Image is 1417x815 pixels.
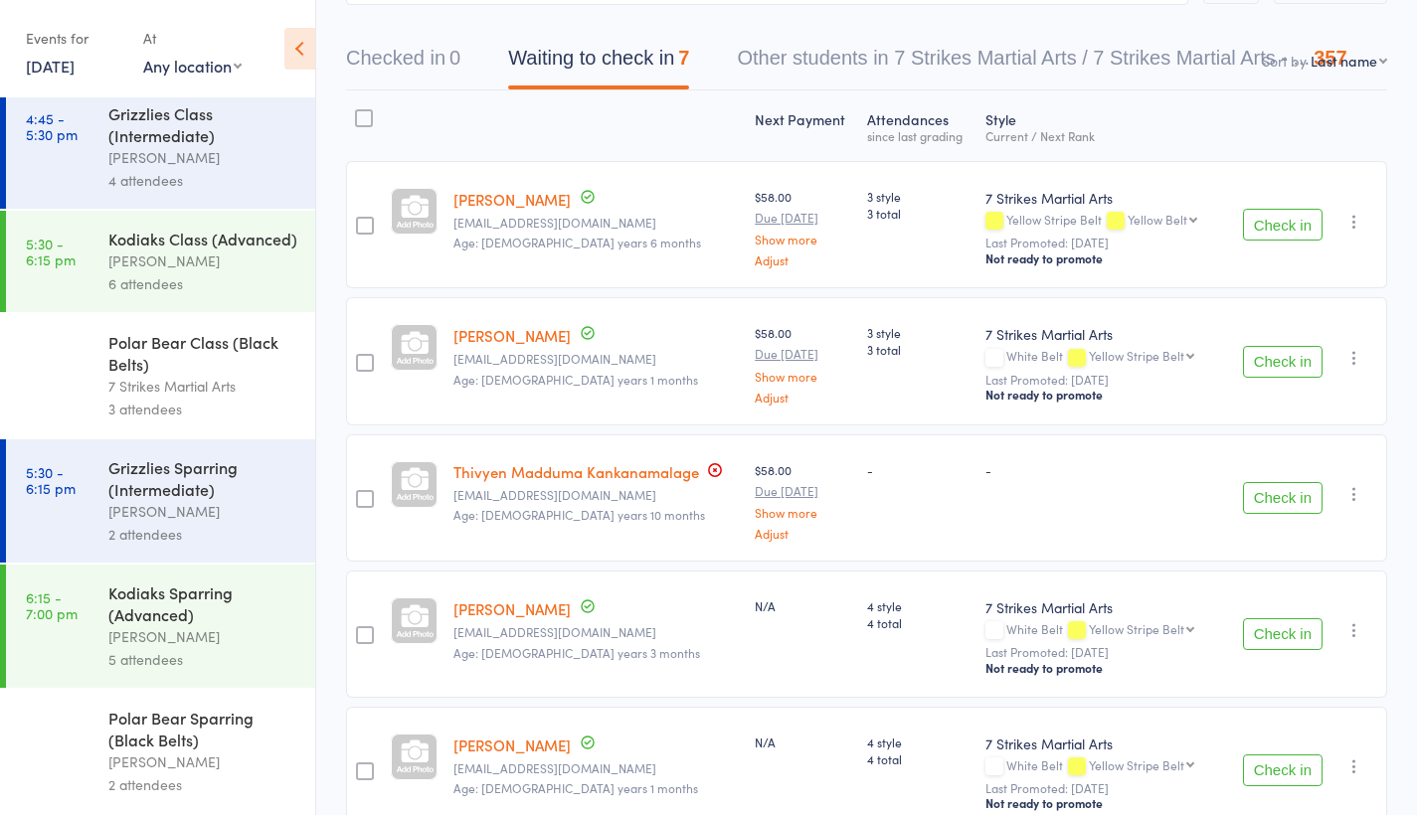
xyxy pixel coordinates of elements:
button: Check in [1243,209,1323,241]
small: csohinee@gmail.com [453,625,739,639]
div: 6 attendees [108,272,298,295]
button: Check in [1243,482,1323,514]
div: 5 attendees [108,648,298,671]
div: 7 Strikes Martial Arts [985,597,1218,617]
button: Other students in 7 Strikes Martial Arts / 7 Strikes Martial Arts - ...357 [737,37,1346,89]
div: 7 Strikes Martial Arts [985,733,1218,753]
div: 7 [678,47,689,69]
span: Age: [DEMOGRAPHIC_DATA] years 1 months [453,371,698,388]
div: [PERSON_NAME] [108,249,298,272]
div: Yellow Stripe Belt [985,213,1218,230]
a: Show more [755,233,851,245]
div: Events for [26,22,123,55]
div: 2 attendees [108,773,298,796]
div: Atten­dances [859,99,976,152]
a: Show more [755,506,851,519]
div: Any location [143,55,242,77]
time: 6:15 - 7:00 pm [26,715,78,746]
small: Last Promoted: [DATE] [985,236,1218,249]
div: 7 Strikes Martial Arts [108,375,298,398]
time: 6:15 - 7:00 pm [26,589,78,621]
div: $58.00 [755,461,851,540]
span: 3 style [867,324,969,341]
div: [PERSON_NAME] [108,146,298,169]
small: Due [DATE] [755,347,851,361]
div: 3 attendees [108,398,298,420]
div: Polar Bear Class (Black Belts) [108,331,298,375]
div: Grizzlies Class (Intermediate) [108,102,298,146]
button: Checked in0 [346,37,460,89]
div: 4 attendees [108,169,298,192]
span: 4 total [867,750,969,767]
span: 4 style [867,597,969,614]
time: 5:30 - 6:15 pm [26,464,76,496]
small: Last Promoted: [DATE] [985,781,1218,795]
button: Check in [1243,754,1323,786]
div: N/A [755,733,851,750]
a: Show more [755,370,851,383]
span: 3 style [867,188,969,205]
div: [PERSON_NAME] [108,500,298,523]
span: 3 total [867,205,969,222]
a: Thivyen Madduma Kankanamalage [453,461,699,482]
a: 5:30 -6:15 pmPolar Bear Class (Black Belts)7 Strikes Martial Arts3 attendees [6,314,315,437]
div: - [985,461,1218,478]
div: 2 attendees [108,523,298,546]
div: [PERSON_NAME] [108,750,298,773]
div: White Belt [985,622,1218,639]
button: Check in [1243,346,1323,378]
time: 5:30 - 6:15 pm [26,236,76,267]
span: 4 total [867,614,969,631]
div: since last grading [867,129,969,142]
small: syma_f@yahoo.com [453,352,739,366]
span: 3 total [867,341,969,358]
button: Waiting to check in7 [508,37,689,89]
div: $58.00 [755,324,851,403]
div: 357 [1314,47,1346,69]
small: Rachellegordon88@yahoo.com.au [453,216,739,230]
div: Yellow Belt [1128,213,1187,226]
a: [PERSON_NAME] [453,598,571,619]
div: Not ready to promote [985,795,1218,811]
a: 5:30 -6:15 pmKodiaks Class (Advanced)[PERSON_NAME]6 attendees [6,211,315,312]
label: Sort by [1262,51,1307,71]
small: amalshashika@gmail.com [453,488,739,502]
div: $58.00 [755,188,851,266]
a: Adjust [755,527,851,540]
span: Age: [DEMOGRAPHIC_DATA] years 3 months [453,644,700,661]
div: Current / Next Rank [985,129,1218,142]
a: [DATE] [26,55,75,77]
div: Last name [1311,51,1377,71]
small: Last Promoted: [DATE] [985,373,1218,387]
div: Yellow Stripe Belt [1089,622,1184,635]
a: [PERSON_NAME] [453,325,571,346]
span: Age: [DEMOGRAPHIC_DATA] years 1 months [453,779,698,796]
div: N/A [755,597,851,614]
span: Age: [DEMOGRAPHIC_DATA] years 10 months [453,506,705,523]
div: Kodiaks Class (Advanced) [108,228,298,249]
div: Yellow Stripe Belt [1089,758,1184,771]
small: Due [DATE] [755,484,851,498]
div: Polar Bear Sparring (Black Belts) [108,707,298,750]
time: 5:30 - 6:15 pm [26,339,76,371]
div: White Belt [985,758,1218,775]
div: Grizzlies Sparring (Intermediate) [108,456,298,500]
div: Next Payment [747,99,859,152]
span: Age: [DEMOGRAPHIC_DATA] years 6 months [453,234,701,250]
a: [PERSON_NAME] [453,189,571,210]
a: Adjust [755,253,851,266]
div: White Belt [985,349,1218,366]
a: Adjust [755,391,851,404]
div: Kodiaks Sparring (Advanced) [108,581,298,625]
a: [PERSON_NAME] [453,734,571,755]
button: Check in [1243,618,1323,650]
span: 4 style [867,733,969,750]
div: Style [977,99,1226,152]
div: Yellow Stripe Belt [1089,349,1184,362]
small: Due [DATE] [755,211,851,225]
div: 0 [449,47,460,69]
a: 6:15 -7:00 pmKodiaks Sparring (Advanced)[PERSON_NAME]5 attendees [6,565,315,688]
div: - [867,461,969,478]
small: Last Promoted: [DATE] [985,645,1218,659]
div: Not ready to promote [985,250,1218,266]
